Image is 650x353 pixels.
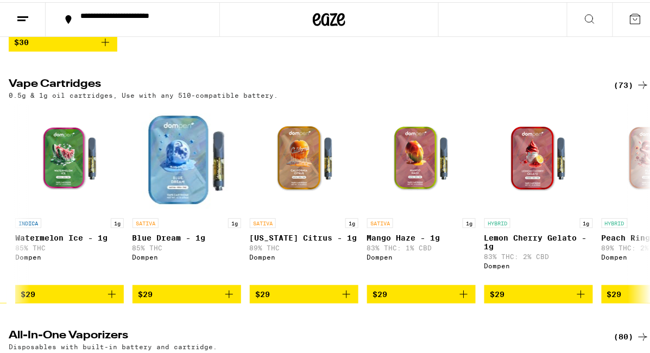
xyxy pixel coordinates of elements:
p: Disposables with built-in battery and cartridge. [9,342,217,349]
span: $29 [138,288,153,297]
p: 89% THC [250,242,358,249]
p: Lemon Cherry Gelato - 1g [484,231,593,249]
a: Open page for California Citrus - 1g from Dompen [250,102,358,282]
p: HYBRID [484,216,510,226]
div: Dompen [132,251,241,259]
button: Add to bag [367,283,476,301]
button: Add to bag [250,283,358,301]
img: Dompen - California Citrus - 1g [250,102,358,211]
img: Dompen - Mango Haze - 1g [367,102,476,211]
button: Add to bag [9,31,117,49]
a: Open page for Lemon Cherry Gelato - 1g from Dompen [484,102,593,282]
p: Blue Dream - 1g [132,231,241,240]
button: Add to bag [132,283,241,301]
div: Dompen [15,251,124,259]
p: 85% THC [132,242,241,249]
p: INDICA [15,216,41,226]
p: Mango Haze - 1g [367,231,476,240]
img: Dompen - Blue Dream - 1g [132,102,241,211]
p: HYBRID [602,216,628,226]
p: 1g [463,216,476,226]
p: 83% THC: 1% CBD [367,242,476,249]
p: 1g [111,216,124,226]
span: $29 [373,288,387,297]
p: 1g [228,216,241,226]
p: SATIVA [132,216,159,226]
p: [US_STATE] Citrus - 1g [250,231,358,240]
p: SATIVA [250,216,276,226]
div: Dompen [367,251,476,259]
p: 1g [345,216,358,226]
div: Dompen [250,251,358,259]
img: Dompen - Watermelon Ice - 1g [15,102,124,211]
p: 1g [580,216,593,226]
a: Open page for Watermelon Ice - 1g from Dompen [15,102,124,282]
span: Hi. Need any help? [7,8,78,16]
a: (73) [614,77,649,90]
p: 0.5g & 1g oil cartridges, Use with any 510-compatible battery. [9,90,278,97]
a: (80) [614,329,649,342]
span: $30 [14,36,29,45]
a: Open page for Blue Dream - 1g from Dompen [132,102,241,282]
img: Dompen - Lemon Cherry Gelato - 1g [484,102,593,211]
a: Open page for Mango Haze - 1g from Dompen [367,102,476,282]
p: 85% THC [15,242,124,249]
span: $29 [255,288,270,297]
p: 83% THC: 2% CBD [484,251,593,258]
button: Add to bag [484,283,593,301]
button: Add to bag [15,283,124,301]
p: SATIVA [367,216,393,226]
h2: Vape Cartridges [9,77,596,90]
p: Watermelon Ice - 1g [15,231,124,240]
h2: All-In-One Vaporizers [9,329,596,342]
span: $29 [490,288,504,297]
span: $29 [21,288,35,297]
span: $29 [607,288,622,297]
div: Dompen [484,260,593,267]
